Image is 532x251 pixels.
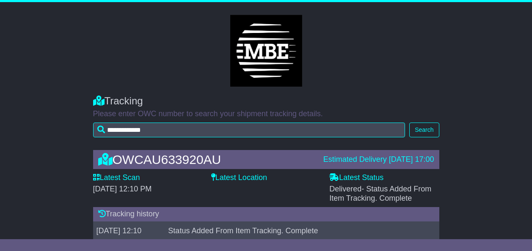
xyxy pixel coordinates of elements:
span: - Status Added From Item Tracking. Complete [329,185,431,202]
td: Status Added From Item Tracking. Complete [165,221,430,240]
button: Search [409,123,439,137]
img: Light [230,15,302,87]
label: Latest Scan [93,173,140,183]
label: Latest Location [211,173,267,183]
div: OWCAU633920AU [94,153,319,166]
td: [DATE] 12:10 [93,221,165,240]
p: Please enter OWC number to search your shipment tracking details. [93,109,439,119]
span: [DATE] 12:10 PM [93,185,152,193]
div: Tracking [93,95,439,107]
span: Delivered [329,185,431,202]
label: Latest Status [329,173,383,183]
div: Estimated Delivery [DATE] 17:00 [323,155,434,164]
div: Tracking history [93,207,439,221]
